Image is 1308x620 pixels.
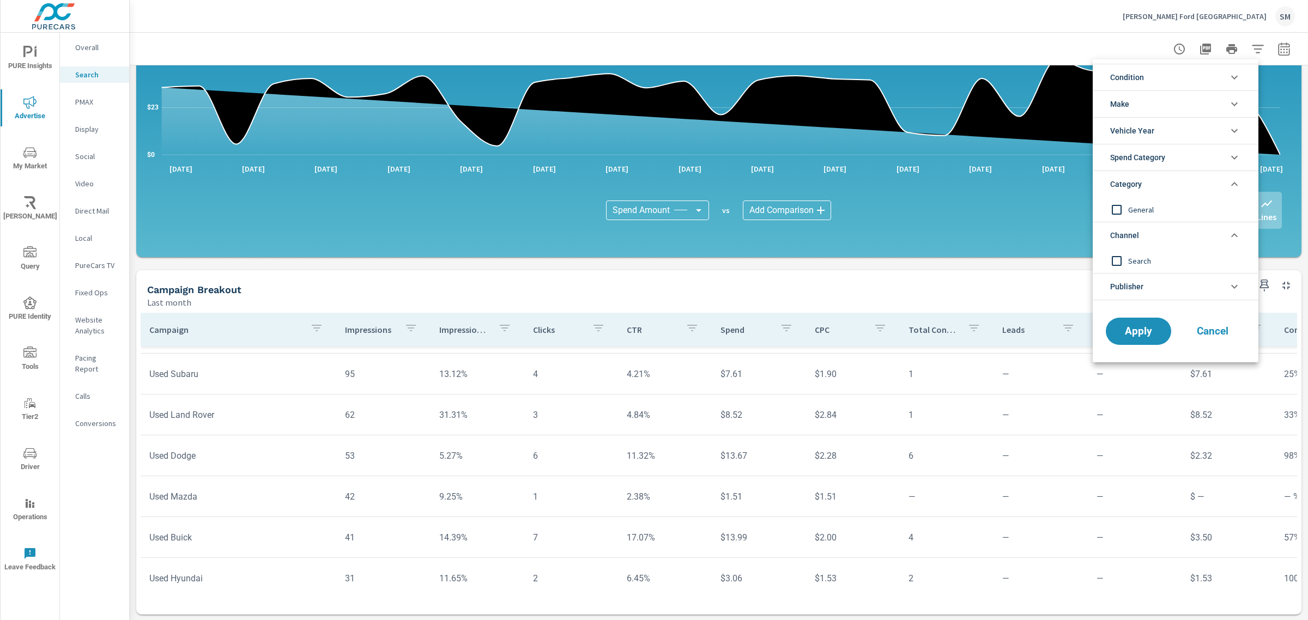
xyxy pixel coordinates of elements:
[1191,326,1234,336] span: Cancel
[1110,64,1144,90] span: Condition
[1093,197,1256,222] div: General
[1110,273,1143,300] span: Publisher
[1110,144,1165,171] span: Spend Category
[1093,59,1258,305] ul: filter options
[1110,171,1142,197] span: Category
[1110,118,1154,144] span: Vehicle Year
[1106,318,1171,345] button: Apply
[1110,222,1139,248] span: Channel
[1093,248,1256,273] div: Search
[1128,203,1248,216] span: General
[1110,91,1129,117] span: Make
[1180,318,1245,345] button: Cancel
[1117,326,1160,336] span: Apply
[1128,254,1248,268] span: Search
